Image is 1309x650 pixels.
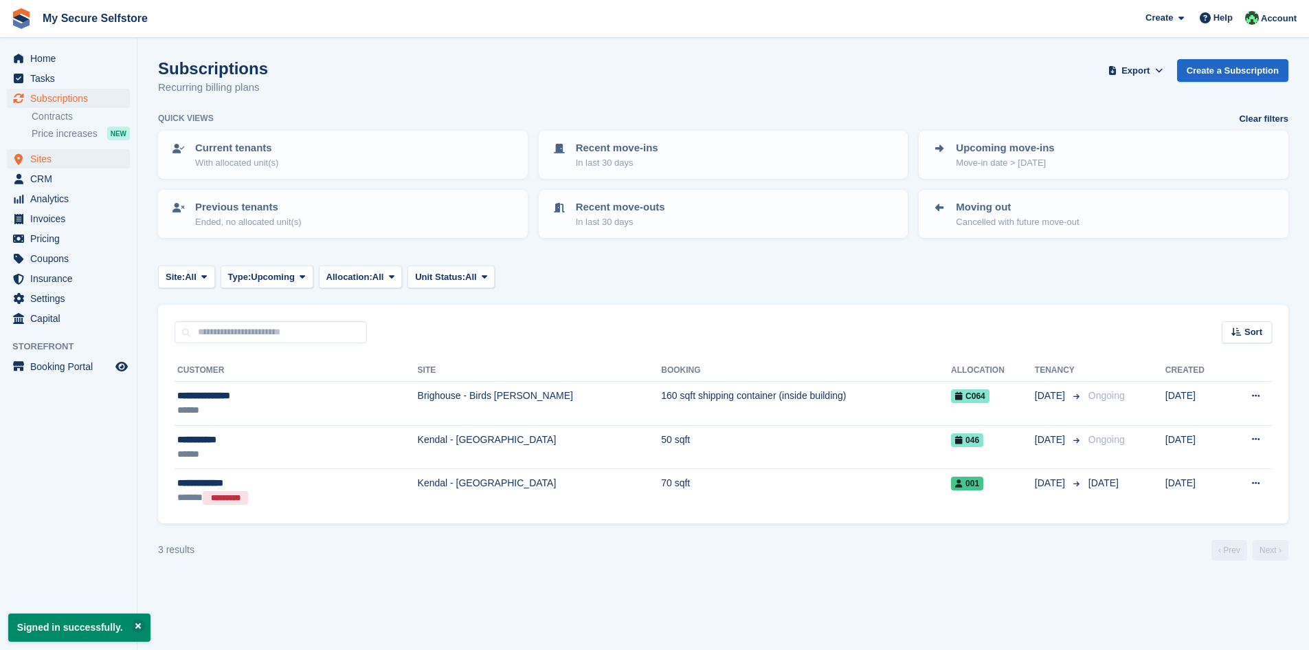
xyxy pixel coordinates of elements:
a: menu [7,49,130,68]
span: Account [1261,12,1297,25]
p: Recurring billing plans [158,80,268,96]
td: Kendal - [GEOGRAPHIC_DATA] [418,469,662,512]
span: Coupons [30,249,113,268]
button: Type: Upcoming [221,266,313,288]
span: Home [30,49,113,68]
a: Price increases NEW [32,126,130,141]
a: menu [7,309,130,328]
button: Site: All [158,266,215,288]
td: Brighouse - Birds [PERSON_NAME] [418,382,662,426]
span: Price increases [32,127,98,140]
a: Recent move-ins In last 30 days [540,132,907,177]
span: Settings [30,289,113,308]
a: menu [7,149,130,169]
a: menu [7,69,130,88]
td: 70 sqft [661,469,951,512]
p: In last 30 days [576,215,665,229]
a: menu [7,189,130,208]
p: Current tenants [195,140,278,156]
a: My Secure Selfstore [37,7,153,30]
span: Unit Status: [415,270,465,284]
p: Move-in date > [DATE] [956,156,1054,170]
span: Analytics [30,189,113,208]
span: CRM [30,169,113,188]
span: Sites [30,149,113,169]
td: 50 sqft [661,425,951,469]
p: Signed in successfully. [8,614,150,642]
a: Previous tenants Ended, no allocated unit(s) [159,191,526,237]
td: [DATE] [1165,382,1227,426]
td: [DATE] [1165,425,1227,469]
a: menu [7,209,130,228]
th: Customer [175,360,418,382]
span: Site: [166,270,185,284]
span: Subscriptions [30,89,113,108]
a: menu [7,169,130,188]
span: Insurance [30,269,113,288]
img: stora-icon-8386f47178a22dfd0bd8f6a31ec36ba5ce8667c1dd55bd0f319d3a0aa187defe.svg [11,8,32,29]
span: [DATE] [1088,477,1119,488]
th: Allocation [951,360,1035,382]
span: Tasks [30,69,113,88]
p: Recent move-outs [576,199,665,215]
span: C064 [951,389,989,403]
th: Tenancy [1035,360,1083,382]
p: Upcoming move-ins [956,140,1054,156]
span: 001 [951,477,983,490]
span: Booking Portal [30,357,113,376]
td: [DATE] [1165,469,1227,512]
a: Create a Subscription [1177,59,1288,82]
button: Unit Status: All [407,266,495,288]
span: [DATE] [1035,389,1068,403]
button: Export [1106,59,1166,82]
span: Allocation: [326,270,372,284]
span: Upcoming [251,270,295,284]
span: Export [1121,64,1150,78]
a: Moving out Cancelled with future move-out [920,191,1287,237]
span: 046 [951,433,983,447]
a: menu [7,89,130,108]
p: Ended, no allocated unit(s) [195,215,302,229]
a: Next [1253,540,1288,561]
span: [DATE] [1035,476,1068,490]
a: menu [7,357,130,376]
span: Invoices [30,209,113,228]
a: menu [7,229,130,248]
a: Recent move-outs In last 30 days [540,191,907,237]
a: menu [7,249,130,268]
p: With allocated unit(s) [195,156,278,170]
th: Created [1165,360,1227,382]
h6: Quick views [158,112,214,124]
span: All [465,270,477,284]
span: All [185,270,197,284]
span: Sort [1244,325,1262,339]
h1: Subscriptions [158,59,268,78]
p: In last 30 days [576,156,658,170]
td: Kendal - [GEOGRAPHIC_DATA] [418,425,662,469]
a: Upcoming move-ins Move-in date > [DATE] [920,132,1287,177]
div: 3 results [158,543,194,557]
p: Previous tenants [195,199,302,215]
p: Cancelled with future move-out [956,215,1079,229]
th: Booking [661,360,951,382]
p: Moving out [956,199,1079,215]
a: Current tenants With allocated unit(s) [159,132,526,177]
span: [DATE] [1035,433,1068,447]
span: Capital [30,309,113,328]
span: Help [1213,11,1233,25]
p: Recent move-ins [576,140,658,156]
a: Preview store [113,358,130,375]
span: Pricing [30,229,113,248]
span: Ongoing [1088,434,1125,445]
a: Previous [1211,540,1247,561]
span: Create [1145,11,1173,25]
nav: Page [1209,540,1291,561]
span: Ongoing [1088,390,1125,401]
th: Site [418,360,662,382]
span: Storefront [12,340,137,354]
div: NEW [107,127,130,140]
img: Greg Allsopp [1245,11,1259,25]
span: Type: [228,270,251,284]
button: Allocation: All [319,266,403,288]
span: All [372,270,384,284]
